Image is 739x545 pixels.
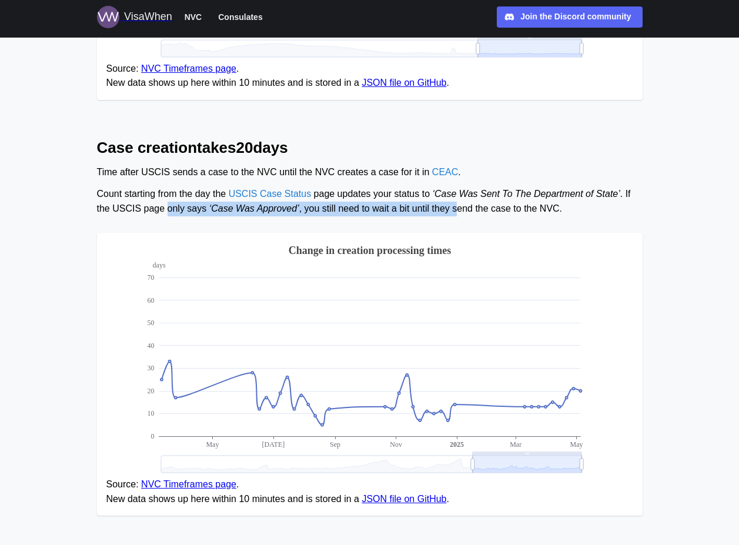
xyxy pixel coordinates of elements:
text: Mar [510,440,521,449]
text: [DATE] [262,440,285,449]
span: Consulates [218,10,262,24]
div: Join the Discord community [520,11,631,24]
text: Change in creation processing times [288,245,450,256]
div: Count starting from the day the page updates your status to . If the USCIS page only says , you s... [97,187,643,216]
text: May [570,440,583,449]
figcaption: Source: . New data shows up here within 10 minutes and is stored in a . [106,477,633,507]
text: 70 [147,273,154,282]
a: Join the Discord community [497,6,643,28]
text: 40 [147,341,154,349]
text: May [206,440,219,449]
figcaption: Source: . New data shows up here within 10 minutes and is stored in a . [106,62,633,91]
div: Time after USCIS sends a case to the NVC until the NVC creates a case for it in . [97,165,643,180]
text: Sep [330,440,340,449]
div: VisaWhen [124,9,172,25]
text: Nov [390,440,402,449]
a: JSON file on GitHub [362,78,446,88]
h2: Case creation takes 20 days [97,138,643,158]
a: JSON file on GitHub [362,494,446,504]
text: 2025 [450,440,464,449]
a: USCIS Case Status [229,189,312,199]
text: 20 [147,387,154,395]
a: NVC Timeframes page [141,63,236,73]
span: ‘Case Was Sent To The Department of State’ [433,189,620,199]
text: 50 [147,319,154,327]
text: 30 [147,364,154,372]
text: 60 [147,296,154,304]
img: Logo for VisaWhen [97,6,119,28]
button: NVC [179,9,208,25]
text: days [152,261,165,269]
text: 0 [151,432,154,440]
button: Consulates [213,9,267,25]
span: ‘Case Was Approved’ [209,203,299,213]
span: NVC [185,10,202,24]
a: Logo for VisaWhen VisaWhen [97,6,172,28]
text: 10 [147,409,154,417]
a: CEAC [432,167,458,177]
a: NVC Timeframes page [141,479,236,489]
